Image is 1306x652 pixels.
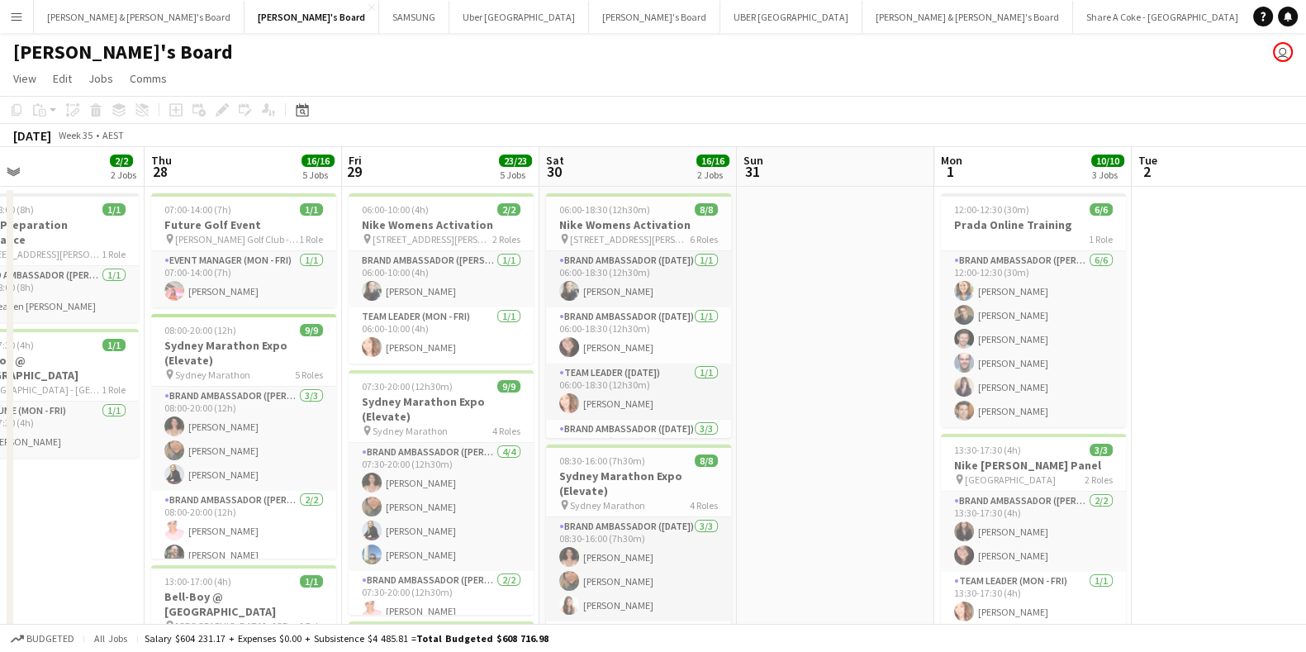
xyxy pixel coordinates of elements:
a: Comms [123,68,173,89]
button: [PERSON_NAME] & [PERSON_NAME]'s Board [862,1,1073,33]
a: View [7,68,43,89]
button: Uber [GEOGRAPHIC_DATA] [449,1,589,33]
app-user-avatar: Andy Husen [1273,42,1293,62]
div: [DATE] [13,127,51,144]
a: Edit [46,68,78,89]
button: UBER [GEOGRAPHIC_DATA] [720,1,862,33]
span: Week 35 [55,129,96,141]
h1: [PERSON_NAME]'s Board [13,40,233,64]
span: Jobs [88,71,113,86]
button: [PERSON_NAME] & [PERSON_NAME]'s Board [34,1,245,33]
span: Comms [130,71,167,86]
button: SAMSUNG [379,1,449,33]
span: View [13,71,36,86]
span: Total Budgeted $608 716.98 [416,632,549,645]
span: All jobs [91,632,131,645]
button: Share A Coke - [GEOGRAPHIC_DATA] [1073,1,1252,33]
button: [PERSON_NAME]'s Board [245,1,379,33]
button: [PERSON_NAME]'s Board [589,1,720,33]
span: Budgeted [26,633,74,645]
button: Budgeted [8,630,77,648]
a: Jobs [82,68,120,89]
span: Edit [53,71,72,86]
div: Salary $604 231.17 + Expenses $0.00 + Subsistence $4 485.81 = [145,632,549,645]
div: AEST [102,129,124,141]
